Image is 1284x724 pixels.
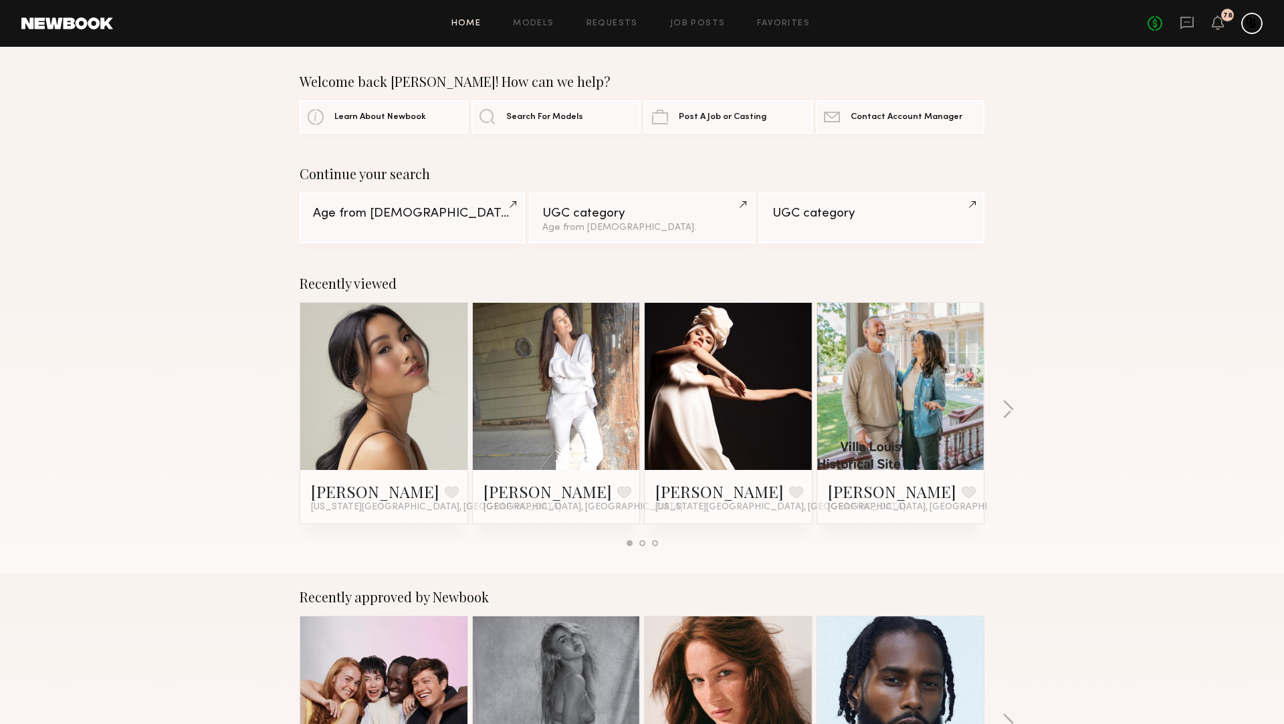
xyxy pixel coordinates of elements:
a: Age from [DEMOGRAPHIC_DATA]. [300,193,525,243]
a: Requests [586,19,638,28]
span: [GEOGRAPHIC_DATA], [GEOGRAPHIC_DATA] [484,502,683,513]
a: Post A Job or Casting [644,100,813,134]
div: 78 [1223,12,1233,19]
div: Recently viewed [300,275,984,291]
a: Learn About Newbook [300,100,468,134]
span: [GEOGRAPHIC_DATA], [GEOGRAPHIC_DATA] [828,502,1027,513]
div: Age from [DEMOGRAPHIC_DATA]. [542,223,741,233]
div: Recently approved by Newbook [300,589,984,605]
div: Welcome back [PERSON_NAME]! How can we help? [300,74,984,90]
div: UGC category [542,207,741,220]
a: [PERSON_NAME] [311,481,439,502]
span: [US_STATE][GEOGRAPHIC_DATA], [GEOGRAPHIC_DATA] [655,502,905,513]
a: Models [513,19,554,28]
a: Search For Models [471,100,640,134]
a: Favorites [757,19,810,28]
a: [PERSON_NAME] [828,481,956,502]
a: UGC categoryAge from [DEMOGRAPHIC_DATA]. [529,193,754,243]
span: [US_STATE][GEOGRAPHIC_DATA], [GEOGRAPHIC_DATA] [311,502,561,513]
div: UGC category [772,207,971,220]
span: Search For Models [506,113,583,122]
span: Contact Account Manager [851,113,962,122]
a: [PERSON_NAME] [655,481,784,502]
a: Contact Account Manager [816,100,984,134]
a: Home [451,19,481,28]
a: UGC category [759,193,984,243]
div: Age from [DEMOGRAPHIC_DATA]. [313,207,512,220]
a: Job Posts [670,19,726,28]
span: Post A Job or Casting [679,113,766,122]
a: [PERSON_NAME] [484,481,612,502]
span: Learn About Newbook [334,113,426,122]
div: Continue your search [300,166,984,182]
